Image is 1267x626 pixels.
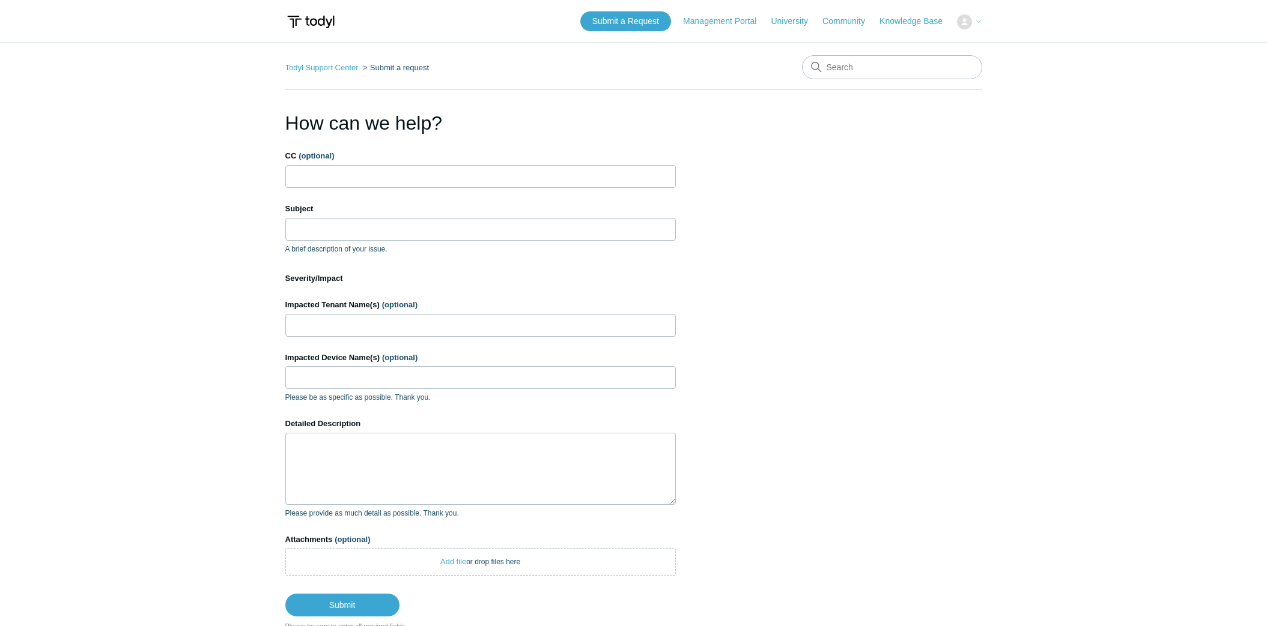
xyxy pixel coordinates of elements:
a: Todyl Support Center [285,63,359,72]
label: Subject [285,203,676,215]
a: Management Portal [683,15,768,28]
label: Attachments [285,534,676,546]
label: Severity/Impact [285,272,676,284]
span: (optional) [382,353,418,362]
h1: How can we help? [285,109,676,137]
a: University [771,15,819,28]
a: Knowledge Base [880,15,955,28]
li: Submit a request [360,63,429,72]
span: (optional) [335,535,370,544]
p: A brief description of your issue. [285,244,676,254]
span: (optional) [382,300,418,309]
span: (optional) [299,151,334,160]
label: CC [285,150,676,162]
label: Detailed Description [285,418,676,430]
a: Submit a Request [580,11,671,31]
img: Todyl Support Center Help Center home page [285,11,336,33]
input: Submit [285,594,400,616]
a: Community [822,15,877,28]
input: Search [802,55,982,79]
p: Please provide as much detail as possible. Thank you. [285,508,676,519]
p: Please be as specific as possible. Thank you. [285,392,676,403]
label: Impacted Tenant Name(s) [285,299,676,311]
label: Impacted Device Name(s) [285,352,676,364]
li: Todyl Support Center [285,63,361,72]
